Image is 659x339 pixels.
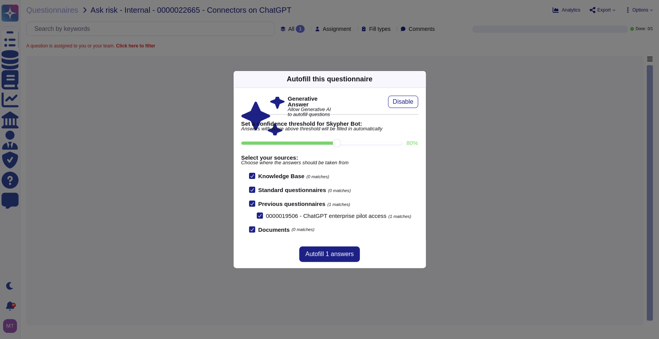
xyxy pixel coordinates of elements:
b: Standard questionnaires [258,187,326,193]
span: Choose where the answers should be taken from [241,160,418,165]
b: Knowledge Base [258,173,305,179]
button: Disable [388,96,418,108]
span: Autofill 1 answers [305,251,354,257]
b: Previous questionnaires [258,201,325,207]
span: (1 matches) [388,214,411,219]
b: Select your sources: [241,155,418,160]
span: (0 matches) [291,228,314,232]
div: Autofill this questionnaire [286,74,372,84]
span: (1 matches) [327,202,350,207]
span: Disable [393,99,413,105]
span: (0 matches) [307,174,329,179]
span: (0 matches) [328,188,351,193]
span: Allow Generative AI to autofill questions [288,107,331,117]
label: 80 % [406,140,418,146]
span: 0000019506 - ChatGPT enterprise pilot access [266,213,386,219]
b: Documents [258,227,290,233]
button: Autofill 1 answers [299,246,360,262]
b: Set a confidence threshold for Skypher Bot: [241,121,418,126]
b: Generative Answer [288,96,331,107]
span: Answers with score above threshold will be filled in automatically [241,126,418,132]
